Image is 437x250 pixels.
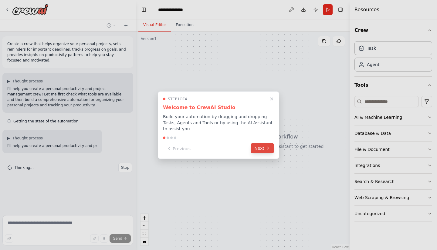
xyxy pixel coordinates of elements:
[268,95,275,102] button: Close walkthrough
[163,104,274,111] h3: Welcome to CrewAI Studio
[163,113,274,132] p: Build your automation by dragging and dropping Tasks, Agents and Tools or by using the AI Assista...
[163,144,194,154] button: Previous
[140,5,148,14] button: Hide left sidebar
[168,96,187,101] span: Step 1 of 4
[251,143,274,153] button: Next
